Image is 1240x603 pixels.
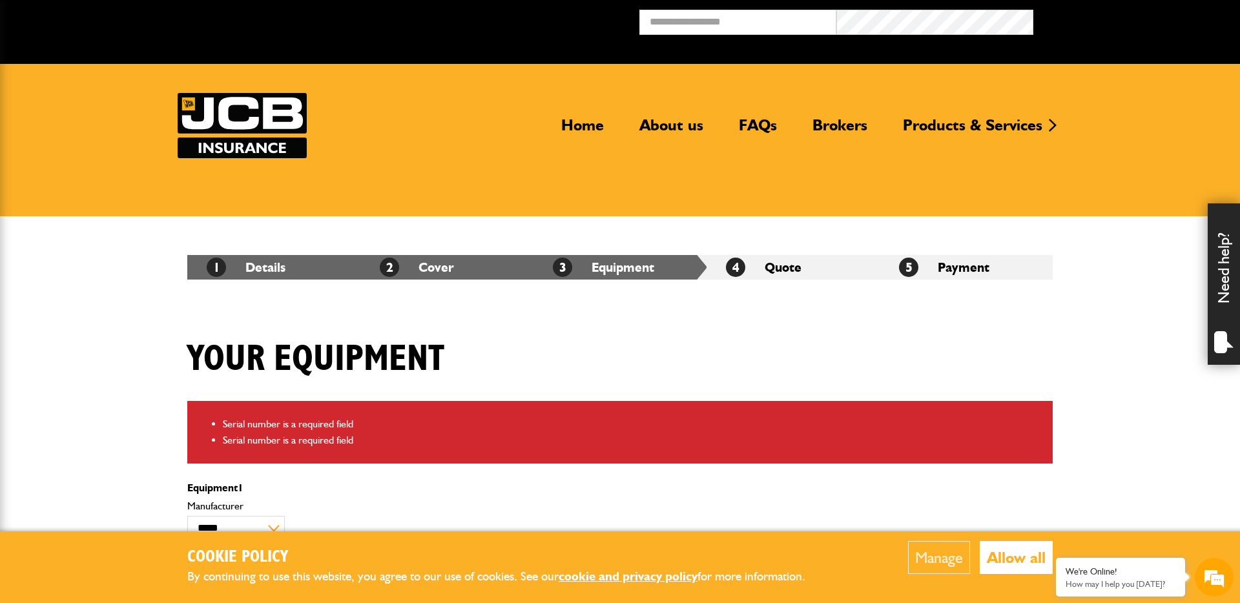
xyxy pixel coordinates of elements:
span: 1 [207,258,226,277]
span: 3 [553,258,572,277]
span: 4 [726,258,745,277]
button: Allow all [980,541,1053,574]
span: 5 [899,258,918,277]
label: Manufacturer [187,501,758,511]
p: Equipment [187,483,758,493]
h1: Your equipment [187,338,444,381]
p: How may I help you today? [1066,579,1175,589]
a: 2Cover [380,260,454,275]
a: JCB Insurance Services [178,93,307,158]
div: We're Online! [1066,566,1175,577]
li: Quote [707,255,880,280]
button: Manage [908,541,970,574]
span: 2 [380,258,399,277]
a: cookie and privacy policy [559,569,697,584]
a: Home [552,116,614,145]
a: 1Details [207,260,285,275]
li: Serial number is a required field [223,416,1043,433]
li: Equipment [533,255,707,280]
a: Brokers [803,116,877,145]
a: FAQs [729,116,787,145]
li: Payment [880,255,1053,280]
a: About us [630,116,713,145]
img: JCB Insurance Services logo [178,93,307,158]
li: Serial number is a required field [223,432,1043,449]
button: Broker Login [1033,10,1230,30]
h2: Cookie Policy [187,547,827,567]
span: 1 [238,482,243,494]
p: By continuing to use this website, you agree to our use of cookies. See our for more information. [187,567,827,587]
div: Need help? [1208,203,1240,365]
a: Products & Services [893,116,1052,145]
